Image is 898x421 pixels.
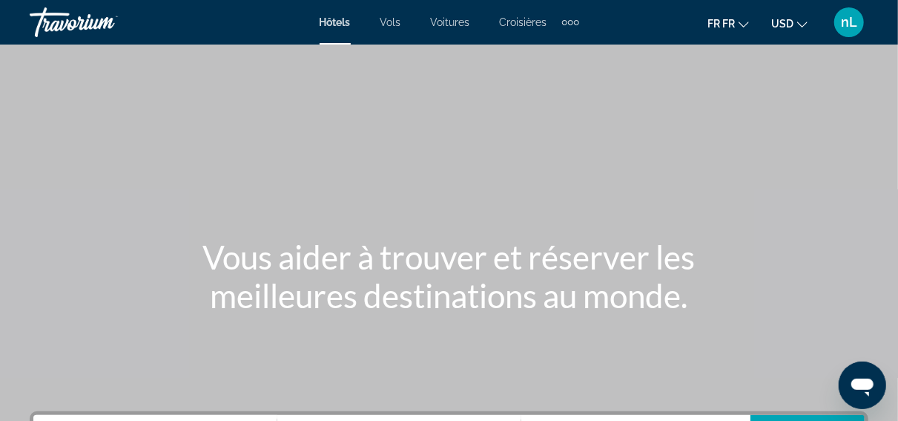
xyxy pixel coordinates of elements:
[841,15,857,30] span: nL
[500,16,547,28] a: Croisières
[707,13,749,34] button: Change language
[431,16,470,28] a: Voitures
[830,7,868,38] button: User Menu
[30,3,178,42] a: Travorium
[771,18,793,30] span: USD
[839,362,886,409] iframe: Bouton de lancement de la fenêtre de messagerie
[771,13,808,34] button: Change currency
[380,16,401,28] a: Vols
[320,16,351,28] a: Hôtels
[171,238,727,315] h1: Vous aider à trouver et réserver les meilleures destinations au monde.
[707,18,735,30] span: fr fr
[562,10,579,34] button: Extra navigation items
